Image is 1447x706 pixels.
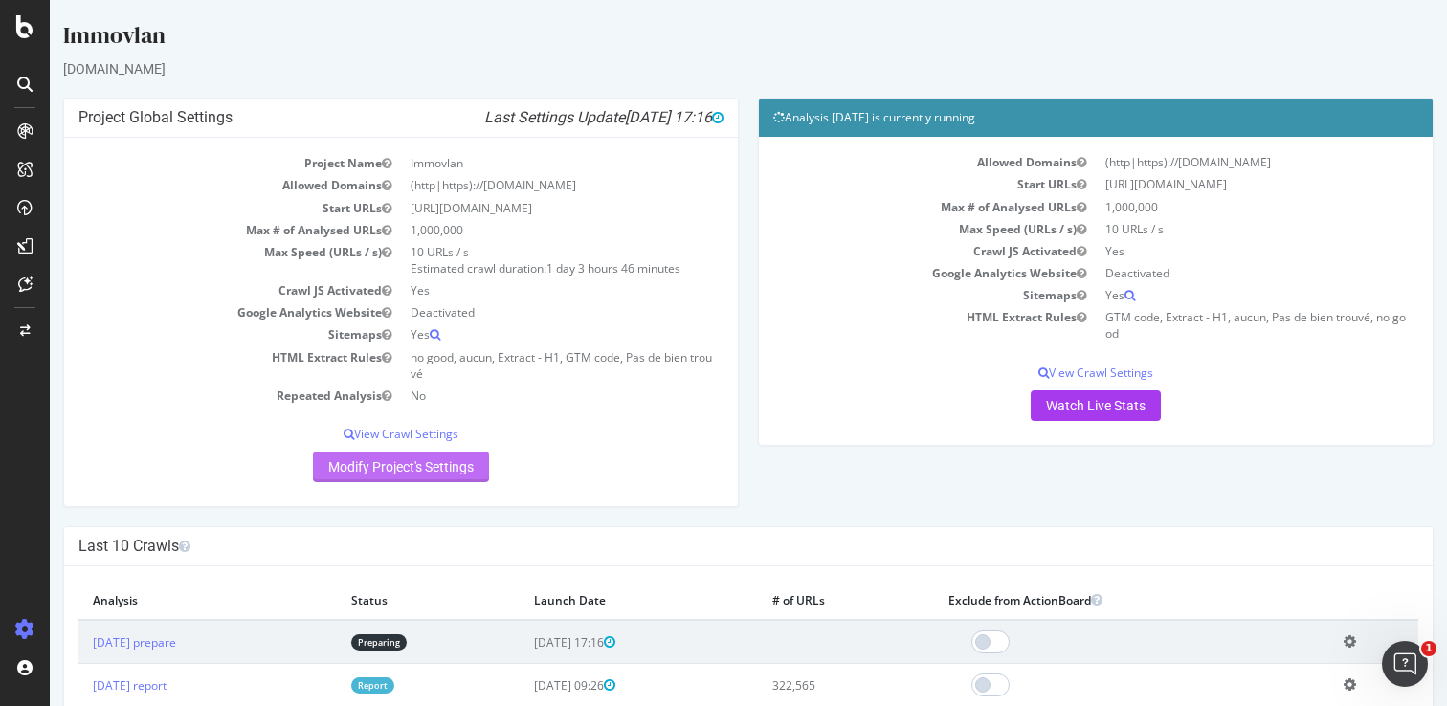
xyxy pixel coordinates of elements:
td: Max Speed (URLs / s) [29,241,351,279]
th: Status [287,581,469,620]
span: [DATE] 09:26 [484,677,566,694]
p: View Crawl Settings [723,364,1369,381]
td: Sitemaps [723,284,1046,306]
span: 1 day 3 hours 46 minutes [497,260,631,276]
div: [DOMAIN_NAME] [13,59,1384,78]
th: Launch Date [470,581,708,620]
a: Preparing [301,634,357,651]
td: 10 URLs / s Estimated crawl duration: [351,241,674,279]
td: HTML Extract Rules [29,346,351,385]
td: Deactivated [1046,262,1369,284]
td: Google Analytics Website [723,262,1046,284]
td: Yes [1046,284,1369,306]
td: no good, aucun, Extract - H1, GTM code, Pas de bien trouvé [351,346,674,385]
p: View Crawl Settings [29,426,674,442]
td: 1,000,000 [351,219,674,241]
td: Start URLs [723,173,1046,195]
span: [DATE] 17:16 [575,108,674,126]
a: Watch Live Stats [981,390,1111,421]
td: Project Name [29,152,351,174]
th: Exclude from ActionBoard [884,581,1280,620]
td: Max # of Analysed URLs [723,196,1046,218]
h4: Last 10 Crawls [29,537,1369,556]
td: [URL][DOMAIN_NAME] [1046,173,1369,195]
td: Max Speed (URLs / s) [723,218,1046,240]
td: HTML Extract Rules [723,306,1046,344]
td: Yes [351,279,674,301]
td: Immovlan [351,152,674,174]
td: Deactivated [351,301,674,323]
h4: Project Global Settings [29,108,674,127]
span: 1 [1421,641,1436,656]
td: Start URLs [29,197,351,219]
iframe: Intercom live chat [1382,641,1428,687]
td: (http|https)://[DOMAIN_NAME] [1046,151,1369,173]
th: # of URLs [708,581,884,620]
th: Analysis [29,581,287,620]
td: Google Analytics Website [29,301,351,323]
td: GTM code, Extract - H1, aucun, Pas de bien trouvé, no good [1046,306,1369,344]
td: Yes [1046,240,1369,262]
td: Allowed Domains [723,151,1046,173]
div: Immovlan [13,19,1384,59]
td: Max # of Analysed URLs [29,219,351,241]
span: [DATE] 17:16 [484,634,566,651]
a: Report [301,677,345,694]
td: Yes [351,323,674,345]
td: Crawl JS Activated [29,279,351,301]
a: [DATE] report [43,677,117,694]
td: 1,000,000 [1046,196,1369,218]
td: [URL][DOMAIN_NAME] [351,197,674,219]
a: [DATE] prepare [43,634,126,651]
td: Allowed Domains [29,174,351,196]
td: Repeated Analysis [29,385,351,407]
h4: Analysis [DATE] is currently running [723,108,1369,127]
i: Last Settings Update [434,108,674,127]
td: Crawl JS Activated [723,240,1046,262]
td: No [351,385,674,407]
td: 10 URLs / s [1046,218,1369,240]
td: Sitemaps [29,323,351,345]
td: (http|https)://[DOMAIN_NAME] [351,174,674,196]
a: Modify Project's Settings [263,452,439,482]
